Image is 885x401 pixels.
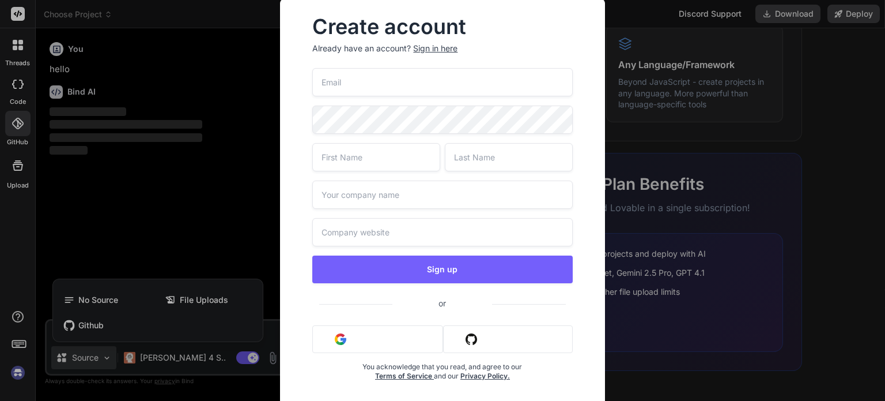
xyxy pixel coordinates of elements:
[312,17,572,36] h2: Create account
[375,372,434,380] a: Terms of Service
[413,43,457,54] div: Sign in here
[445,143,573,171] input: Last Name
[466,333,477,345] img: github
[312,143,440,171] input: First Name
[443,325,572,353] button: Sign in with Github
[312,325,443,353] button: Sign in with Google
[335,333,346,345] img: google
[312,181,572,209] input: Your company name
[460,372,510,380] a: Privacy Policy.
[312,256,572,283] button: Sign up
[312,68,572,96] input: Email
[392,289,492,317] span: or
[312,43,572,54] p: Already have an account?
[312,218,572,246] input: Company website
